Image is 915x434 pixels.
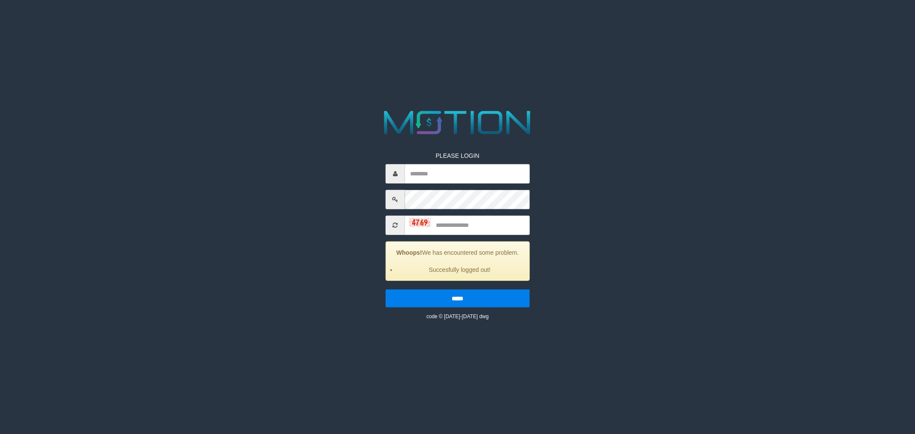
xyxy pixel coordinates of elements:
img: MOTION_logo.png [377,107,538,139]
p: PLEASE LOGIN [386,151,530,160]
strong: Whoops! [396,249,422,256]
img: captcha [409,218,431,227]
small: code © [DATE]-[DATE] dwg [426,313,489,319]
div: We has encountered some problem. [386,241,530,280]
li: Succesfully logged out! [397,265,523,274]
